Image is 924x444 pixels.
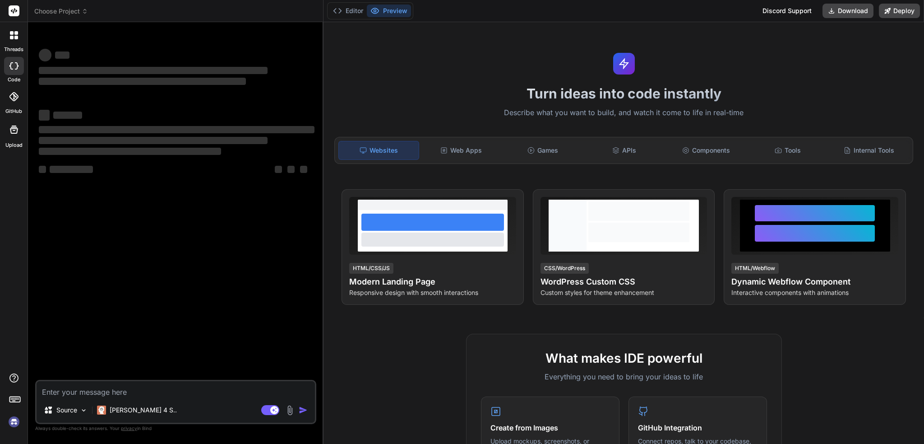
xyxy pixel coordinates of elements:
p: Custom styles for theme enhancement [541,288,707,297]
span: ‌ [39,49,51,61]
h1: Turn ideas into code instantly [329,85,919,102]
span: ‌ [39,137,268,144]
div: Games [503,141,582,160]
p: Everything you need to bring your ideas to life [481,371,767,382]
span: ‌ [275,166,282,173]
h4: Modern Landing Page [349,276,516,288]
label: threads [4,46,23,53]
span: ‌ [39,126,314,133]
div: APIs [584,141,664,160]
div: Websites [338,141,419,160]
p: Describe what you want to build, and watch it come to life in real-time [329,107,919,119]
img: Pick Models [80,407,88,414]
div: Components [666,141,746,160]
span: ‌ [39,166,46,173]
span: privacy [121,425,137,431]
div: Web Apps [421,141,501,160]
img: signin [6,414,22,430]
p: Interactive components with animations [731,288,898,297]
span: ‌ [300,166,307,173]
span: ‌ [55,51,69,59]
h4: Dynamic Webflow Component [731,276,898,288]
p: Responsive design with smooth interactions [349,288,516,297]
div: Tools [748,141,827,160]
div: HTML/Webflow [731,263,779,274]
span: ‌ [39,67,268,74]
h4: WordPress Custom CSS [541,276,707,288]
span: Choose Project [34,7,88,16]
div: Internal Tools [829,141,909,160]
p: [PERSON_NAME] 4 S.. [110,406,177,415]
button: Editor [329,5,367,17]
span: ‌ [53,112,82,119]
h2: What makes IDE powerful [481,349,767,368]
h4: Create from Images [490,422,610,433]
button: Deploy [879,4,920,18]
span: ‌ [50,166,93,173]
p: Always double-check its answers. Your in Bind [35,424,316,433]
h4: GitHub Integration [638,422,758,433]
button: Preview [367,5,411,17]
label: Upload [5,141,23,149]
span: ‌ [39,110,50,121]
div: Discord Support [757,4,817,18]
img: attachment [285,405,295,416]
button: Download [822,4,873,18]
div: HTML/CSS/JS [349,263,393,274]
label: code [8,76,20,84]
div: CSS/WordPress [541,263,589,274]
img: icon [299,406,308,415]
span: ‌ [39,148,221,155]
img: Claude 4 Sonnet [97,406,106,415]
label: GitHub [5,107,22,115]
p: Source [56,406,77,415]
span: ‌ [287,166,295,173]
span: ‌ [39,78,246,85]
